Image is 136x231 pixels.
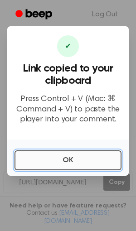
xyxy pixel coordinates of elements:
div: ✔ [57,35,79,57]
a: Beep [9,6,60,24]
a: Log Out [83,4,127,25]
button: OK [15,150,121,170]
h3: Link copied to your clipboard [15,63,121,87]
p: Press Control + V (Mac: ⌘ Command + V) to paste the player into your comment. [15,94,121,125]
